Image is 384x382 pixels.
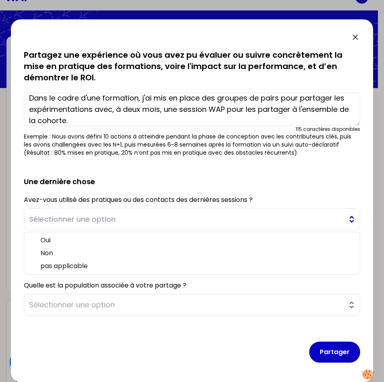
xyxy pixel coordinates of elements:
[24,93,360,126] textarea: Dans le cadre d'une formation, j'ai mis en place des groupes de pairs pour partager les expérimen...
[295,126,360,132] div: 115 caractères disponibles
[40,248,353,258] span: Non
[24,208,360,230] button: Sélectionner une option
[24,281,186,290] label: Quelle est la population associée à votre partage ?
[24,195,253,204] label: Avez-vous utilisé des pratiques ou des contacts des dernières sessions ?
[24,294,360,316] button: Sélectionner une option
[40,235,353,245] span: Oui
[29,299,344,311] span: Sélectionner une option
[29,214,344,225] span: Sélectionner une option
[24,232,360,275] ul: Sélectionner une option
[24,15,360,83] p: Vous avez toutes et tous évalué ou suivi la mise en pratique de programmes de formation ou de dév...
[40,261,353,271] span: pas applicable
[309,342,360,363] button: Partager
[24,163,360,187] h2: Une dernière chose
[24,132,360,157] p: Exemple : Nous avons défini 10 actions à atteindre pendant la phase de conception avec les contri...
